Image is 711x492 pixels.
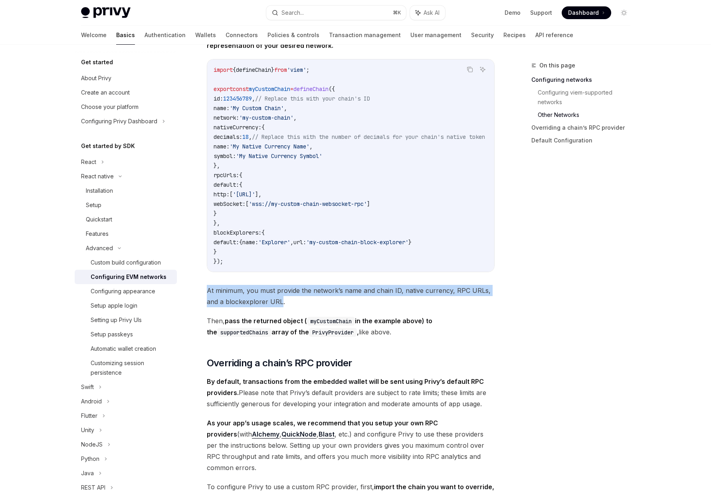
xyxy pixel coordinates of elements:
span: }, [214,219,220,227]
a: Quickstart [75,212,177,227]
a: Configuring appearance [75,284,177,298]
span: } [408,239,412,246]
img: light logo [81,7,131,18]
span: 'My Native Currency Symbol' [236,152,322,160]
a: Configuring networks [531,73,637,86]
span: // Replace this with your chain's ID [255,95,370,102]
a: Security [471,26,494,45]
span: Dashboard [568,9,599,17]
a: Recipes [503,26,526,45]
a: Configuring viem-supported networks [538,86,637,109]
div: Configuring appearance [91,287,155,296]
a: Connectors [226,26,258,45]
span: import [214,66,233,73]
button: Ask AI [410,6,445,20]
span: 'My Custom Chain' [230,105,284,112]
span: , [309,143,313,150]
h5: Get started by SDK [81,141,135,151]
a: Wallets [195,26,216,45]
span: Please note that Privy’s default providers are subject to rate limits; these limits are sufficien... [207,376,495,409]
code: supportedChains [217,328,271,337]
strong: pass the returned object ( in the example above) to the array of the , [207,317,432,336]
a: Setup [75,198,177,212]
span: defineChain [293,85,329,93]
a: Welcome [81,26,107,45]
span: default: [214,239,239,246]
span: network: [214,114,239,121]
a: Overriding a chain’s RPC provider [531,121,637,134]
span: { [239,181,242,188]
span: 18 [242,133,249,140]
span: } [214,210,217,217]
span: , [293,114,297,121]
span: , [284,105,287,112]
span: name: [242,239,258,246]
a: Installation [75,184,177,198]
span: 'viem' [287,66,306,73]
span: defineChain [236,66,271,73]
div: Custom build configuration [91,258,161,267]
span: decimals: [214,133,242,140]
a: Basics [116,26,135,45]
a: Demo [505,9,521,17]
div: Python [81,454,99,464]
span: 'Explorer' [258,239,290,246]
a: Transaction management [329,26,401,45]
span: ] [367,200,370,207]
div: Quickstart [86,215,112,224]
a: Automatic wallet creation [75,342,177,356]
span: } [271,66,274,73]
span: [ [246,200,249,207]
strong: import and use the package’s method to build a JSON representation of your desired network. [207,30,448,49]
span: , [249,133,252,140]
a: Support [530,9,552,17]
a: Other Networks [538,109,637,121]
span: { [239,239,242,246]
span: from [274,66,287,73]
a: Policies & controls [267,26,319,45]
a: Alchemy [252,430,279,439]
span: , [252,95,255,102]
span: }); [214,258,223,265]
a: User management [410,26,461,45]
span: default: [214,181,239,188]
a: Default Configuration [531,134,637,147]
div: Customizing session persistence [91,358,172,377]
code: PrivyProvider [309,328,357,337]
button: Ask AI [477,64,488,75]
span: [ [230,191,233,198]
a: API reference [535,26,573,45]
span: webSocket: [214,200,246,207]
div: React [81,157,96,167]
span: 'My Native Currency Name' [230,143,309,150]
span: myCustomChain [249,85,290,93]
code: myCustomChain [307,317,355,326]
div: Setting up Privy UIs [91,315,142,325]
span: ({ [329,85,335,93]
strong: As your app’s usage scales, we recommend that you setup your own RPC providers [207,419,438,438]
span: 'my-custom-chain' [239,114,293,121]
a: Features [75,227,177,241]
div: Setup passkeys [91,330,133,339]
span: { [261,124,265,131]
span: { [239,172,242,179]
span: const [233,85,249,93]
span: } [214,248,217,255]
div: Create an account [81,88,130,97]
div: Unity [81,425,94,435]
button: Toggle dark mode [618,6,630,19]
span: }, [214,162,220,169]
button: Copy the contents from the code block [465,64,475,75]
div: Setup apple login [91,301,137,310]
div: NodeJS [81,440,103,449]
a: Custom build configuration [75,255,177,270]
span: name: [214,105,230,112]
div: Flutter [81,411,97,421]
span: nativeCurrency: [214,124,261,131]
a: About Privy [75,71,177,85]
div: Java [81,468,94,478]
span: ; [306,66,309,73]
span: 'wss://my-custom-chain-websocket-rpc' [249,200,367,207]
a: Blast [319,430,335,439]
span: At minimum, you must provide the network’s name and chain ID, native currency, RPC URLs, and a bl... [207,285,495,307]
